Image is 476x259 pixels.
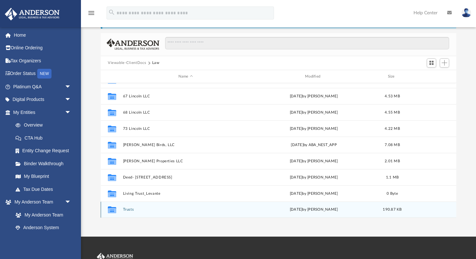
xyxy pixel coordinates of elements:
a: menu [87,12,95,17]
div: [DATE] by [PERSON_NAME] [251,191,377,197]
span: 7.08 MB [385,143,400,147]
i: menu [87,9,95,17]
div: Size [380,74,405,80]
a: Binder Walkthrough [9,157,81,170]
input: Search files and folders [165,37,449,49]
span: 2.01 MB [385,159,400,163]
a: Home [5,29,81,42]
a: My Anderson Team [9,208,74,221]
button: [PERSON_NAME] Birds, LLC [123,143,248,147]
button: 73 Lincoln LLC [123,127,248,131]
a: Tax Organizers [5,54,81,67]
button: Law [152,60,160,66]
a: Platinum Q&Aarrow_drop_down [5,80,81,93]
div: Modified [251,74,377,80]
a: My Blueprint [9,170,78,183]
div: [DATE] by [PERSON_NAME] [251,126,377,132]
button: Deed- [STREET_ADDRESS] [123,175,248,179]
div: NEW [37,69,51,79]
button: Trusts [123,208,248,212]
div: [DATE] by [PERSON_NAME] [251,207,377,213]
button: Living Trust_Levante [123,191,248,196]
button: Switch to Grid View [427,58,436,68]
div: [DATE] by [PERSON_NAME] [251,175,377,180]
button: Viewable-ClientDocs [108,60,146,66]
span: 1.1 MB [386,176,399,179]
a: Tax Due Dates [9,183,81,196]
a: Online Ordering [5,42,81,55]
img: User Pic [461,8,471,18]
div: Name [123,74,248,80]
span: arrow_drop_down [65,80,78,93]
div: [DATE] by ABA_NEST_APP [251,142,377,148]
div: grid [101,83,456,218]
a: Overview [9,119,81,132]
span: 190.87 KB [383,208,402,212]
a: Order StatusNEW [5,67,81,80]
div: id [104,74,120,80]
a: My Entitiesarrow_drop_down [5,106,81,119]
a: Anderson System [9,221,78,234]
span: 4.53 MB [385,94,400,98]
i: search [108,9,115,16]
a: Entity Change Request [9,144,81,157]
div: [DATE] by [PERSON_NAME] [251,110,377,116]
button: Add [440,58,449,68]
span: 4.55 MB [385,111,400,114]
a: CTA Hub [9,131,81,144]
div: [DATE] by [PERSON_NAME] [251,93,377,99]
button: 67 Lincoln LLC [123,94,248,98]
span: arrow_drop_down [65,196,78,209]
button: 68 Lincoln LLC [123,110,248,115]
span: 0 Byte [387,192,398,195]
button: [PERSON_NAME] Properties LLC [123,159,248,163]
span: arrow_drop_down [65,93,78,106]
span: 4.22 MB [385,127,400,130]
img: Anderson Advisors Platinum Portal [3,8,62,20]
a: Client Referrals [9,234,78,247]
a: My Anderson Teamarrow_drop_down [5,196,78,209]
span: arrow_drop_down [65,106,78,119]
div: id [408,74,453,80]
a: Digital Productsarrow_drop_down [5,93,81,106]
div: [DATE] by [PERSON_NAME] [251,158,377,164]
